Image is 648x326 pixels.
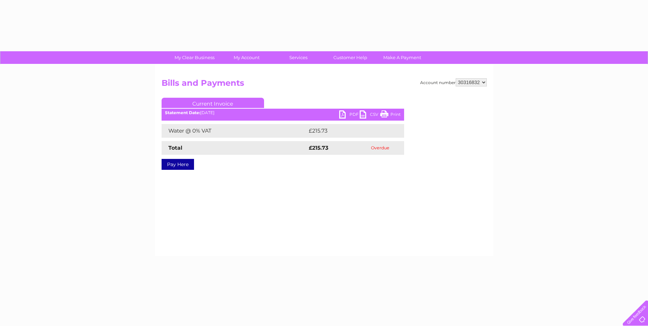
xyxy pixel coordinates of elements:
a: PDF [339,110,360,120]
td: £215.73 [307,124,391,138]
td: Water @ 0% VAT [162,124,307,138]
a: CSV [360,110,380,120]
a: My Account [218,51,275,64]
div: Account number [420,78,487,86]
h2: Bills and Payments [162,78,487,91]
a: Make A Payment [374,51,430,64]
td: Overdue [357,141,404,155]
a: Print [380,110,401,120]
a: My Clear Business [166,51,223,64]
a: Services [270,51,327,64]
a: Current Invoice [162,98,264,108]
strong: £215.73 [309,145,328,151]
a: Pay Here [162,159,194,170]
strong: Total [168,145,182,151]
a: Customer Help [322,51,378,64]
div: [DATE] [162,110,404,115]
b: Statement Date: [165,110,200,115]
